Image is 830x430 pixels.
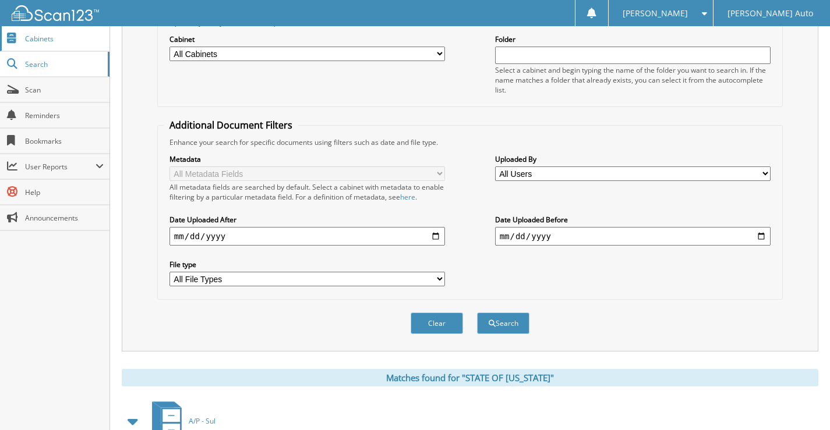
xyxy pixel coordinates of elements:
[727,10,813,17] span: [PERSON_NAME] Auto
[623,10,688,17] span: [PERSON_NAME]
[12,5,99,21] img: scan123-logo-white.svg
[169,215,446,225] label: Date Uploaded After
[25,85,104,95] span: Scan
[400,192,415,202] a: here
[25,136,104,146] span: Bookmarks
[122,369,818,386] div: Matches found for "STATE OF [US_STATE]"
[169,154,446,164] label: Metadata
[477,312,529,334] button: Search
[25,34,104,44] span: Cabinets
[25,111,104,120] span: Reminders
[169,260,446,269] label: File type
[164,119,298,132] legend: Additional Document Filters
[169,227,446,246] input: start
[495,227,771,246] input: end
[189,416,216,426] span: A/P - Sul
[25,162,96,172] span: User Reports
[25,187,104,197] span: Help
[25,213,104,223] span: Announcements
[772,374,830,430] iframe: Chat Widget
[495,154,771,164] label: Uploaded By
[495,65,771,95] div: Select a cabinet and begin typing the name of the folder you want to search in. If the name match...
[495,215,771,225] label: Date Uploaded Before
[495,34,771,44] label: Folder
[169,34,446,44] label: Cabinet
[169,182,446,202] div: All metadata fields are searched by default. Select a cabinet with metadata to enable filtering b...
[164,137,776,147] div: Enhance your search for specific documents using filters such as date and file type.
[25,59,102,69] span: Search
[411,312,463,334] button: Clear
